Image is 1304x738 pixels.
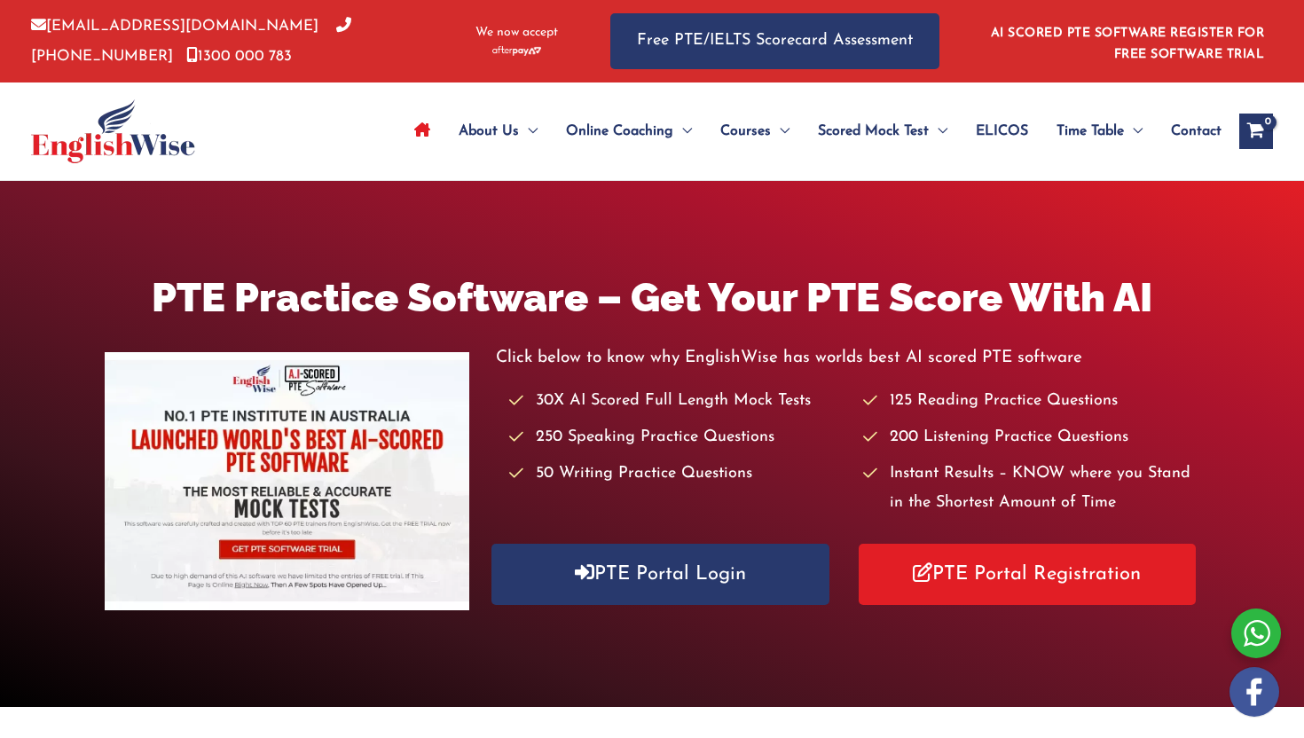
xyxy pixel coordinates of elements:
[552,100,706,162] a: Online CoachingMenu Toggle
[1124,100,1143,162] span: Menu Toggle
[976,100,1028,162] span: ELICOS
[863,423,1200,452] li: 200 Listening Practice Questions
[475,24,558,42] span: We now accept
[859,544,1197,605] a: PTE Portal Registration
[980,12,1273,70] aside: Header Widget 1
[706,100,804,162] a: CoursesMenu Toggle
[509,459,846,489] li: 50 Writing Practice Questions
[804,100,962,162] a: Scored Mock TestMenu Toggle
[459,100,519,162] span: About Us
[444,100,552,162] a: About UsMenu Toggle
[1057,100,1124,162] span: Time Table
[509,387,846,416] li: 30X AI Scored Full Length Mock Tests
[771,100,789,162] span: Menu Toggle
[566,100,673,162] span: Online Coaching
[863,387,1200,416] li: 125 Reading Practice Questions
[105,352,470,610] img: pte-institute-main
[1171,100,1222,162] span: Contact
[863,459,1200,519] li: Instant Results – KNOW where you Stand in the Shortest Amount of Time
[610,13,939,69] a: Free PTE/IELTS Scorecard Assessment
[991,27,1265,61] a: AI SCORED PTE SOFTWARE REGISTER FOR FREE SOFTWARE TRIAL
[1229,667,1279,717] img: white-facebook.png
[105,270,1200,326] h1: PTE Practice Software – Get Your PTE Score With AI
[496,343,1199,373] p: Click below to know why EnglishWise has worlds best AI scored PTE software
[31,19,318,34] a: [EMAIL_ADDRESS][DOMAIN_NAME]
[492,46,541,56] img: Afterpay-Logo
[962,100,1042,162] a: ELICOS
[929,100,947,162] span: Menu Toggle
[509,423,846,452] li: 250 Speaking Practice Questions
[1042,100,1157,162] a: Time TableMenu Toggle
[673,100,692,162] span: Menu Toggle
[491,544,829,605] a: PTE Portal Login
[720,100,771,162] span: Courses
[186,49,292,64] a: 1300 000 783
[1157,100,1222,162] a: Contact
[31,99,195,163] img: cropped-ew-logo
[400,100,1222,162] nav: Site Navigation: Main Menu
[1239,114,1273,149] a: View Shopping Cart, empty
[818,100,929,162] span: Scored Mock Test
[519,100,538,162] span: Menu Toggle
[31,19,351,63] a: [PHONE_NUMBER]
